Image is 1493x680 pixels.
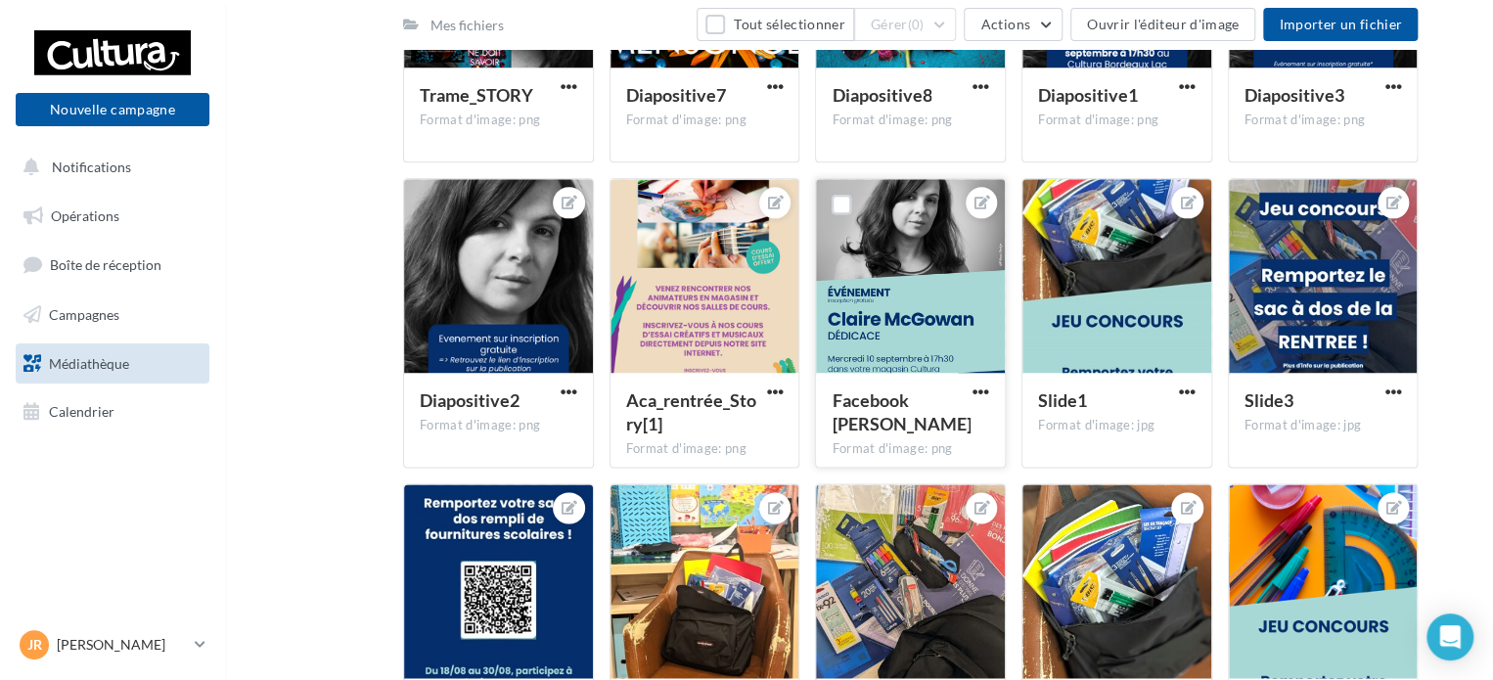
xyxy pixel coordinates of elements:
span: Slide1 [1038,389,1087,411]
a: Calendrier [12,391,213,432]
p: [PERSON_NAME] [57,635,187,655]
a: Opérations [12,196,213,237]
div: Format d'image: jpg [1244,417,1402,434]
div: Format d'image: png [1244,112,1402,129]
div: Format d'image: png [420,417,577,434]
span: Opérations [51,207,119,224]
span: Diapositive2 [420,389,520,411]
div: Mes fichiers [430,16,504,35]
span: Boîte de réception [50,256,161,273]
span: Diapositive1 [1038,84,1138,106]
a: Médiathèque [12,343,213,385]
div: Format d'image: png [832,112,989,129]
span: Facebook Claire Mcgowan [832,389,971,434]
button: Nouvelle campagne [16,93,209,126]
div: Open Intercom Messenger [1426,613,1473,660]
span: Campagnes [49,306,119,323]
a: JR [PERSON_NAME] [16,626,209,663]
div: Format d'image: png [420,112,577,129]
a: Boîte de réception [12,244,213,286]
span: Diapositive7 [626,84,726,106]
span: Importer un fichier [1279,16,1402,32]
a: Campagnes [12,295,213,336]
button: Gérer(0) [854,8,957,41]
span: Trame_STORY [420,84,533,106]
button: Tout sélectionner [697,8,853,41]
button: Actions [964,8,1062,41]
span: Diapositive3 [1244,84,1344,106]
div: Format d'image: png [1038,112,1196,129]
span: Actions [980,16,1029,32]
div: Format d'image: png [832,440,989,458]
button: Ouvrir l'éditeur d'image [1070,8,1255,41]
div: Format d'image: jpg [1038,417,1196,434]
span: (0) [908,17,925,32]
div: Format d'image: png [626,440,784,458]
span: Médiathèque [49,354,129,371]
span: Diapositive8 [832,84,931,106]
span: Calendrier [49,403,114,420]
span: Slide3 [1244,389,1293,411]
span: Notifications [52,159,131,175]
button: Importer un fichier [1263,8,1418,41]
button: Notifications [12,147,205,188]
div: Format d'image: png [626,112,784,129]
span: JR [27,635,42,655]
span: Aca_rentrée_Story[1] [626,389,756,434]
